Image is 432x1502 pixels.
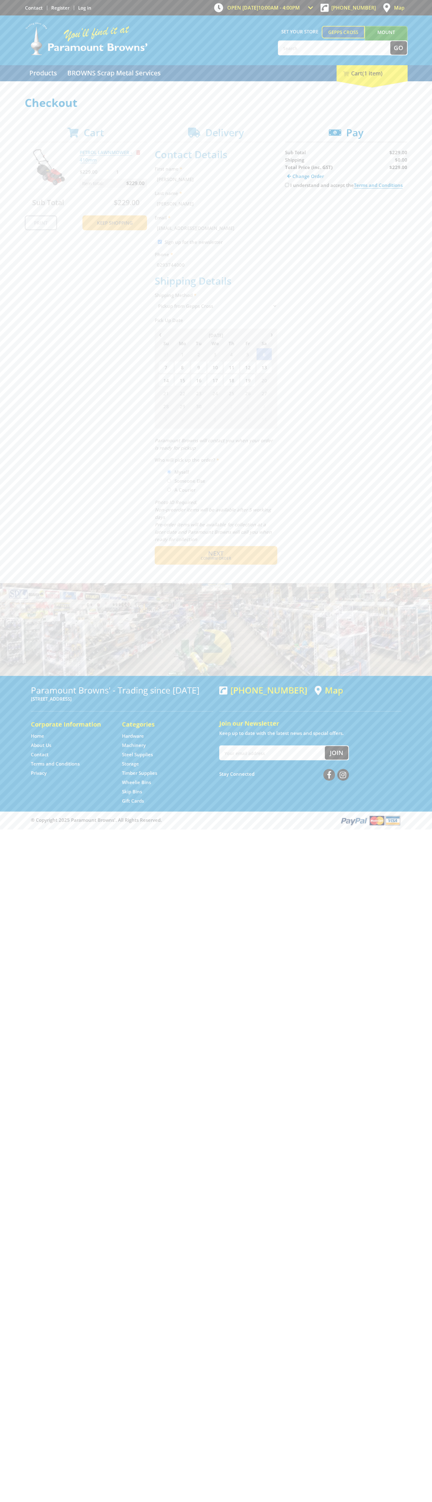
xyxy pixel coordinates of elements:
a: Go to the Contact page [31,751,48,758]
span: Set your store [278,26,322,37]
a: Go to the Home page [31,733,44,739]
input: Search [279,41,390,55]
span: (1 item) [362,70,383,77]
input: Your email address [220,746,325,760]
a: Go to the Gift Cards page [122,798,144,804]
a: Go to the Steel Supplies page [122,751,153,758]
div: [PHONE_NUMBER] [219,685,307,695]
div: Cart [337,65,408,81]
a: Change Order [285,171,326,181]
div: Stay Connected [219,766,349,781]
a: Go to the Terms and Conditions page [31,761,80,767]
a: Go to the Machinery page [122,742,146,749]
h5: Corporate Information [31,720,110,729]
a: Go to the Timber Supplies page [122,770,157,776]
a: Terms and Conditions [354,182,403,189]
a: Mount [PERSON_NAME] [365,26,408,49]
strong: $229.00 [389,164,407,170]
p: Keep up to date with the latest news and special offers. [219,729,401,737]
label: I understand and accept the [290,182,403,189]
div: ® Copyright 2025 Paramount Browns'. All Rights Reserved. [25,815,408,826]
span: $229.00 [389,149,407,155]
a: Go to the Hardware page [122,733,144,739]
h5: Join our Newsletter [219,719,401,728]
a: Go to the Storage page [122,761,139,767]
h3: Paramount Browns' - Trading since [DATE] [31,685,213,695]
span: OPEN [DATE] [227,4,300,11]
a: View a map of Gepps Cross location [315,685,343,695]
p: [STREET_ADDRESS] [31,695,213,702]
a: Go to the About Us page [31,742,51,749]
span: 10:00am - 4:00pm [258,4,300,11]
span: Shipping [285,157,304,163]
a: Go to the Contact page [25,5,43,11]
span: Pay [346,126,363,139]
img: PayPal, Mastercard, Visa accepted [340,815,401,826]
a: Go to the Skip Bins page [122,788,142,795]
span: $0.00 [395,157,407,163]
a: Gepps Cross [322,26,365,38]
button: Join [325,746,348,760]
a: Go to the registration page [51,5,69,11]
button: Go [390,41,407,55]
h5: Categories [122,720,201,729]
a: Go to the Wheelie Bins page [122,779,151,786]
input: Please accept the terms and conditions. [285,183,289,187]
a: Go to the BROWNS Scrap Metal Services page [63,65,165,81]
h1: Checkout [25,97,408,109]
a: Go to the Privacy page [31,770,47,776]
strong: Total Price (inc. GST) [285,164,333,170]
span: Change Order [292,173,324,179]
a: Log in [78,5,91,11]
img: Paramount Browns' [25,22,148,56]
span: Sub Total [285,149,306,155]
a: Go to the Products page [25,65,61,81]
